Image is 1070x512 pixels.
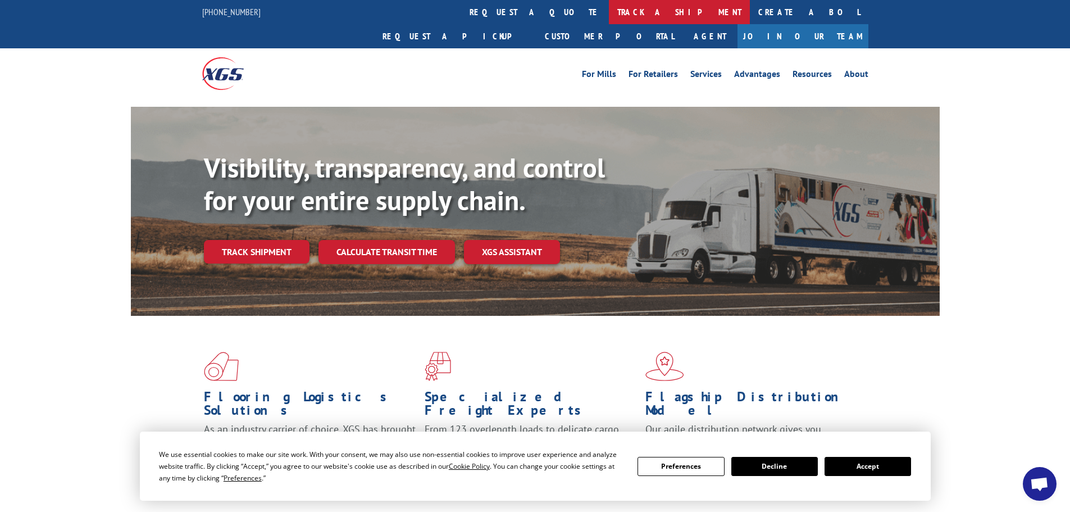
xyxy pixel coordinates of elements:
[374,24,536,48] a: Request a pickup
[737,24,868,48] a: Join Our Team
[793,70,832,82] a: Resources
[159,448,624,484] div: We use essential cookies to make our site work. With your consent, we may also use non-essential ...
[731,457,818,476] button: Decline
[425,390,637,423] h1: Specialized Freight Experts
[734,70,780,82] a: Advantages
[425,423,637,473] p: From 123 overlength loads to delicate cargo, our experienced staff knows the best way to move you...
[645,423,852,449] span: Our agile distribution network gives you nationwide inventory management on demand.
[629,70,678,82] a: For Retailers
[318,240,455,264] a: Calculate transit time
[204,240,309,264] a: Track shipment
[645,390,858,423] h1: Flagship Distribution Model
[1023,467,1057,501] div: Open chat
[425,352,451,381] img: xgs-icon-focused-on-flooring-red
[536,24,682,48] a: Customer Portal
[645,352,684,381] img: xgs-icon-flagship-distribution-model-red
[690,70,722,82] a: Services
[682,24,737,48] a: Agent
[204,390,416,423] h1: Flooring Logistics Solutions
[204,352,239,381] img: xgs-icon-total-supply-chain-intelligence-red
[582,70,616,82] a: For Mills
[202,6,261,17] a: [PHONE_NUMBER]
[449,461,490,471] span: Cookie Policy
[224,473,262,483] span: Preferences
[140,432,931,501] div: Cookie Consent Prompt
[844,70,868,82] a: About
[825,457,911,476] button: Accept
[204,150,605,218] b: Visibility, transparency, and control for your entire supply chain.
[464,240,560,264] a: XGS ASSISTANT
[638,457,724,476] button: Preferences
[204,423,416,463] span: As an industry carrier of choice, XGS has brought innovation and dedication to flooring logistics...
